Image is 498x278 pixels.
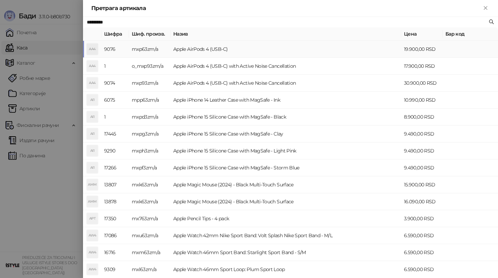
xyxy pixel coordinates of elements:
[87,44,98,55] div: AA4
[129,176,170,193] td: mxk63zm/a
[87,145,98,156] div: AI1
[87,264,98,275] div: AW4
[129,227,170,244] td: mxu63zm/a
[170,92,401,109] td: Apple iPhone 14 Leather Case with MagSafe - Ink
[170,75,401,92] td: Apple AirPods 4 (USB-C) with Active Noise Cancellation
[129,27,170,41] th: Шиф. произв.
[129,41,170,58] td: mxp63zm/a
[87,128,98,139] div: AI1
[401,109,443,126] td: 8.900,00 RSD
[401,176,443,193] td: 15.900,00 RSD
[87,179,98,190] div: AMM
[101,244,129,261] td: 16716
[101,109,129,126] td: 1
[129,58,170,75] td: o_mxp93zm/a
[101,92,129,109] td: 6075
[129,261,170,278] td: mxl63zm/a
[101,58,129,75] td: 1
[129,244,170,261] td: mxm63zm/a
[401,58,443,75] td: 17.900,00 RSD
[101,75,129,92] td: 9074
[101,27,129,41] th: Шифра
[129,109,170,126] td: mxpd3zm/a
[87,230,98,241] div: AW4
[87,111,98,122] div: AI1
[101,210,129,227] td: 17350
[401,27,443,41] th: Цена
[87,196,98,207] div: AMM
[129,75,170,92] td: mxp93zm/a
[170,159,401,176] td: Apple iPhone 15 Silicone Case with MagSafe - Storm Blue
[91,4,481,12] div: Претрага артикала
[401,159,443,176] td: 9.490,00 RSD
[129,193,170,210] td: mxk63zm/a
[101,159,129,176] td: 17266
[101,142,129,159] td: 9290
[170,193,401,210] td: Apple Magic Mouse (2024) - Black Multi-Touch Surface
[401,92,443,109] td: 10.990,00 RSD
[170,210,401,227] td: Apple Pencil Tips - 4 pack
[170,27,401,41] th: Назив
[101,176,129,193] td: 13807
[401,142,443,159] td: 9.490,00 RSD
[170,58,401,75] td: Apple AirPods 4 (USB-C) with Active Noise Cancellation
[101,261,129,278] td: 9309
[129,142,170,159] td: mxph3zm/a
[101,126,129,142] td: 17445
[170,244,401,261] td: Apple Watch 46mm Sport Band: Starlight Sport Band - S/M
[101,193,129,210] td: 13878
[129,126,170,142] td: mxpg3zm/a
[129,210,170,227] td: mx763zm/a
[170,41,401,58] td: Apple AirPods 4 (USB-C)
[87,77,98,89] div: AA4
[87,247,98,258] div: AW4
[170,126,401,142] td: Apple iPhone 15 Silicone Case with MagSafe - Clay
[129,159,170,176] td: mxpf3zm/a
[170,227,401,244] td: Apple Watch 42mm Nike Sport Band: Volt Splash Nike Sport Band - M/L
[401,210,443,227] td: 3.900,00 RSD
[101,227,129,244] td: 17086
[129,92,170,109] td: mpp63zm/a
[170,261,401,278] td: Apple Watch 46mm Sport Loop: Plum Sport Loop
[101,41,129,58] td: 9076
[401,41,443,58] td: 19.900,00 RSD
[401,75,443,92] td: 30.900,00 RSD
[170,109,401,126] td: Apple iPhone 15 Silicone Case with MagSafe - Black
[170,142,401,159] td: Apple iPhone 15 Silicone Case with MagSafe - Light Pink
[401,227,443,244] td: 6.590,00 RSD
[481,4,490,12] button: Close
[87,162,98,173] div: AI1
[87,213,98,224] div: APT
[87,94,98,105] div: AI1
[170,176,401,193] td: Apple Magic Mouse (2024) - Black Multi-Touch Surface
[401,126,443,142] td: 9.490,00 RSD
[401,261,443,278] td: 6.590,00 RSD
[443,27,498,41] th: Бар код
[87,61,98,72] div: AA4
[401,193,443,210] td: 16.090,00 RSD
[401,244,443,261] td: 6.590,00 RSD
